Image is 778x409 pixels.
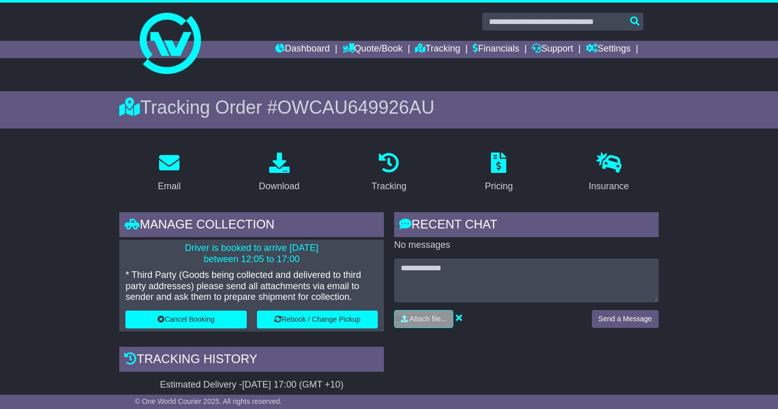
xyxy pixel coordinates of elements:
p: * Third Party (Goods being collected and delivered to third party addresses) please send all atta... [125,270,378,303]
div: Insurance [588,180,629,193]
a: Tracking [415,41,460,58]
div: Email [158,180,181,193]
a: Insurance [582,149,635,197]
div: Pricing [485,180,513,193]
div: Tracking history [119,347,384,374]
div: Estimated Delivery - [119,379,384,391]
a: Support [532,41,573,58]
div: Download [259,180,300,193]
div: Tracking Order # [119,96,658,118]
button: Send a Message [592,310,659,328]
span: OWCAU649926AU [277,97,434,118]
a: Tracking [365,149,413,197]
span: © One World Courier 2025. All rights reserved. [135,397,282,405]
button: Rebook / Change Pickup [257,311,378,328]
button: Cancel Booking [125,311,246,328]
a: Download [252,149,306,197]
div: Manage collection [119,212,384,240]
a: Dashboard [275,41,330,58]
p: No messages [394,240,659,251]
a: Pricing [478,149,520,197]
a: Financials [473,41,519,58]
div: [DATE] 17:00 (GMT +10) [242,379,344,391]
a: Email [151,149,188,197]
a: Settings [586,41,631,58]
div: Tracking [372,180,406,193]
a: Quote/Book [343,41,403,58]
div: RECENT CHAT [394,212,659,240]
p: Driver is booked to arrive [DATE] between 12:05 to 17:00 [125,243,378,265]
